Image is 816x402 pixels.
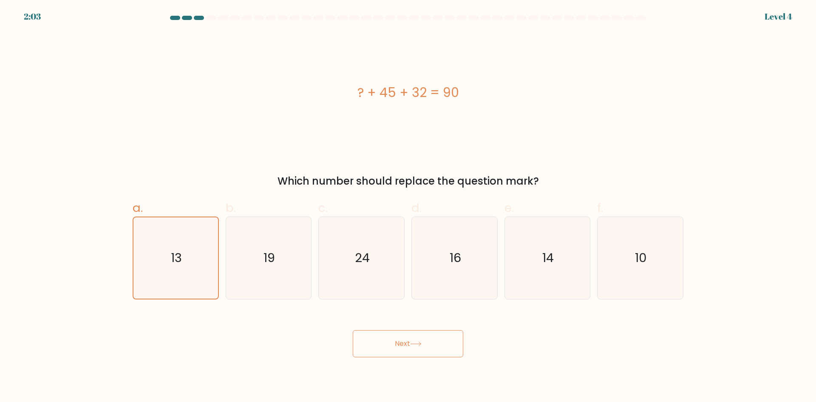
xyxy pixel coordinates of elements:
span: d. [411,200,422,216]
div: Level 4 [765,10,792,23]
div: Which number should replace the question mark? [138,174,678,189]
div: 2:03 [24,10,41,23]
span: b. [226,200,236,216]
span: c. [318,200,328,216]
div: ? + 45 + 32 = 90 [133,83,683,102]
span: f. [597,200,603,216]
text: 13 [171,249,182,266]
text: 14 [542,249,554,266]
button: Next [353,330,463,357]
text: 16 [450,249,461,266]
span: a. [133,200,143,216]
span: e. [504,200,514,216]
text: 19 [263,249,275,266]
text: 10 [635,249,647,266]
text: 24 [355,249,370,266]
